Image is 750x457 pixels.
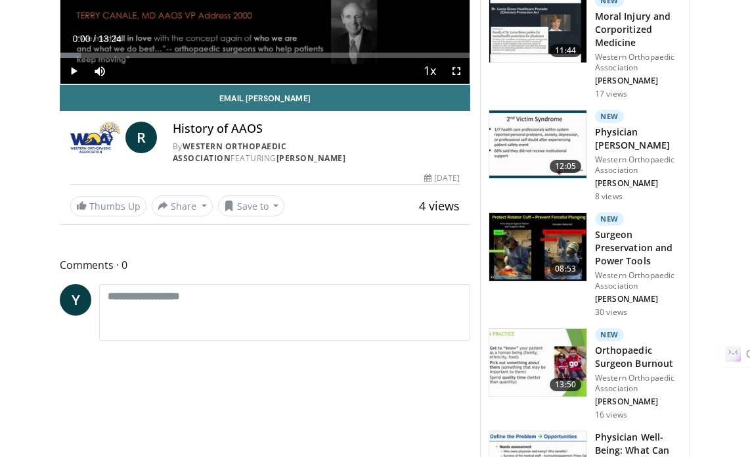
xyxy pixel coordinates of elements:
h3: Physician [PERSON_NAME] [595,126,682,152]
button: Share [152,195,213,216]
p: New [595,212,624,226]
img: 632e26d1-20b3-40ec-ab32-2ba96cc54ba0.150x105_q85_crop-smart_upscale.jpg [489,329,586,397]
span: 08:53 [550,262,581,276]
p: 16 views [595,410,627,420]
p: [PERSON_NAME] [595,76,682,86]
p: [PERSON_NAME] [595,178,682,189]
p: New [595,110,624,123]
p: Western Orthopaedic Association [595,52,682,73]
span: 11:44 [550,44,581,57]
div: By FEATURING [173,141,460,164]
a: 08:53 New Surgeon Preservation and Power Tools Western Orthopaedic Association [PERSON_NAME] 30 v... [489,212,682,318]
img: 290ed48a-d426-45b2-a4c8-b24178f78cc1.150x105_q85_crop-smart_upscale.jpg [489,213,586,281]
button: Fullscreen [443,58,470,84]
button: Playback Rate [417,58,443,84]
span: 12:05 [550,160,581,173]
span: 0:00 [72,34,90,44]
a: 12:05 New Physician [PERSON_NAME] Western Orthopaedic Association [PERSON_NAME] 8 views [489,110,682,202]
h4: History of AAOS [173,122,460,136]
a: Email [PERSON_NAME] [60,85,470,111]
p: 17 views [595,89,627,99]
span: 13:24 [99,34,121,44]
span: / [93,34,96,44]
p: 30 views [595,307,627,318]
h3: Orthopaedic Surgeon Burnout [595,344,682,370]
p: Western Orthopaedic Association [595,270,682,291]
p: New [595,328,624,341]
a: Thumbs Up [70,196,146,216]
button: Save to [218,195,285,216]
p: Western Orthopaedic Association [595,155,682,176]
a: R [125,122,157,153]
p: Western Orthopaedic Association [595,373,682,394]
span: Comments 0 [60,256,470,274]
a: 13:50 New Orthopaedic Surgeon Burnout Western Orthopaedic Association [PERSON_NAME] 16 views [489,328,682,420]
span: 13:50 [550,378,581,391]
img: Western Orthopaedic Association [70,122,120,153]
h3: Moral Injury and Corporitized Medicine [595,10,682,49]
span: 4 views [419,198,460,214]
a: [PERSON_NAME] [276,153,346,164]
p: [PERSON_NAME] [595,397,682,407]
h3: Surgeon Preservation and Power Tools [595,228,682,268]
a: Western Orthopaedic Association [173,141,287,164]
p: [PERSON_NAME] [595,294,682,304]
button: Play [60,58,87,84]
p: 8 views [595,191,623,202]
a: Y [60,284,91,316]
div: Progress Bar [60,53,470,58]
img: 4b45dcac-3946-461d-8575-870f52773bde.150x105_q85_crop-smart_upscale.jpg [489,110,586,179]
button: Mute [87,58,113,84]
div: [DATE] [424,172,460,184]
